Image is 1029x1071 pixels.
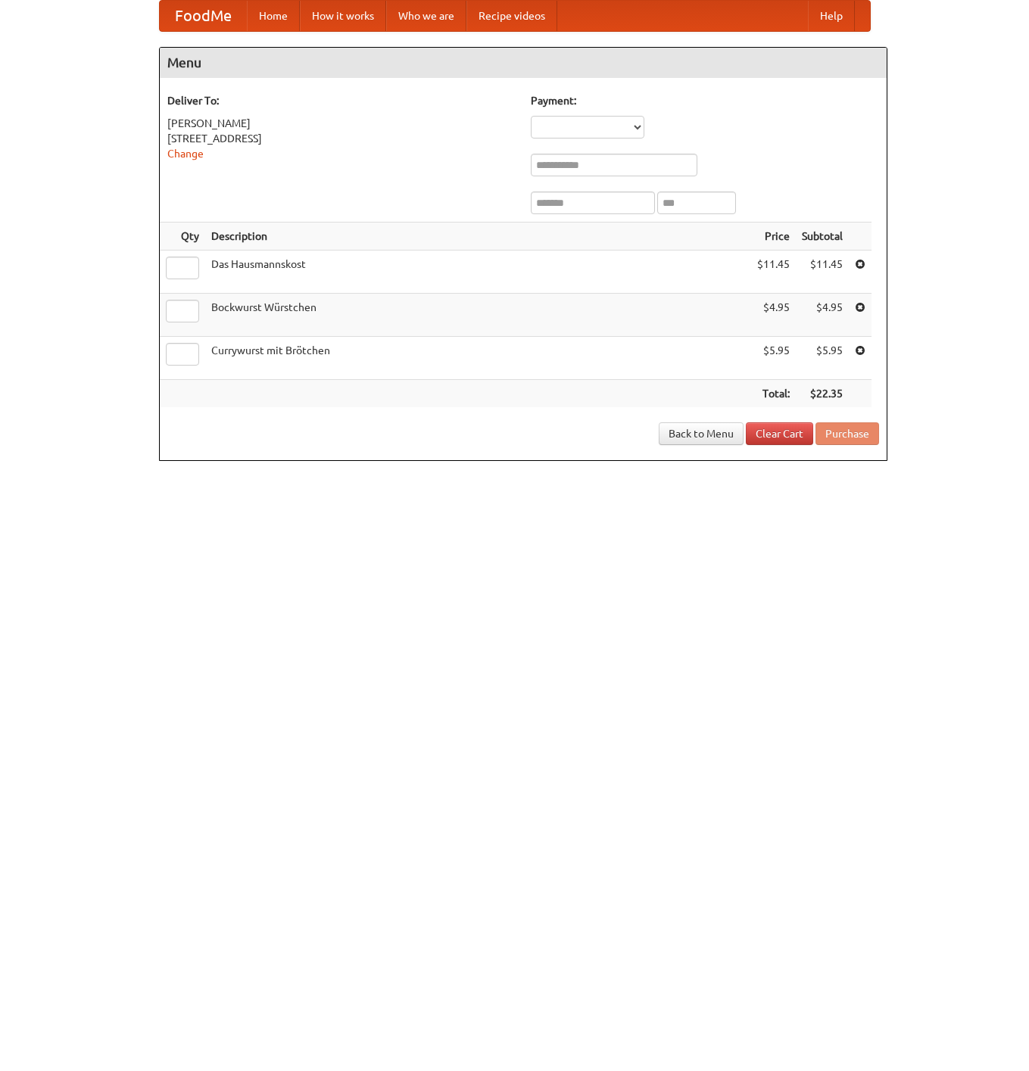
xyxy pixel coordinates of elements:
[167,148,204,160] a: Change
[796,251,849,294] td: $11.45
[751,337,796,380] td: $5.95
[167,93,516,108] h5: Deliver To:
[300,1,386,31] a: How it works
[205,337,751,380] td: Currywurst mit Brötchen
[167,131,516,146] div: [STREET_ADDRESS]
[751,223,796,251] th: Price
[815,422,879,445] button: Purchase
[659,422,744,445] a: Back to Menu
[751,380,796,408] th: Total:
[167,116,516,131] div: [PERSON_NAME]
[531,93,879,108] h5: Payment:
[205,294,751,337] td: Bockwurst Würstchen
[751,294,796,337] td: $4.95
[205,251,751,294] td: Das Hausmannskost
[796,337,849,380] td: $5.95
[160,48,887,78] h4: Menu
[247,1,300,31] a: Home
[746,422,813,445] a: Clear Cart
[205,223,751,251] th: Description
[751,251,796,294] td: $11.45
[796,294,849,337] td: $4.95
[808,1,855,31] a: Help
[386,1,466,31] a: Who we are
[160,1,247,31] a: FoodMe
[796,223,849,251] th: Subtotal
[160,223,205,251] th: Qty
[796,380,849,408] th: $22.35
[466,1,557,31] a: Recipe videos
